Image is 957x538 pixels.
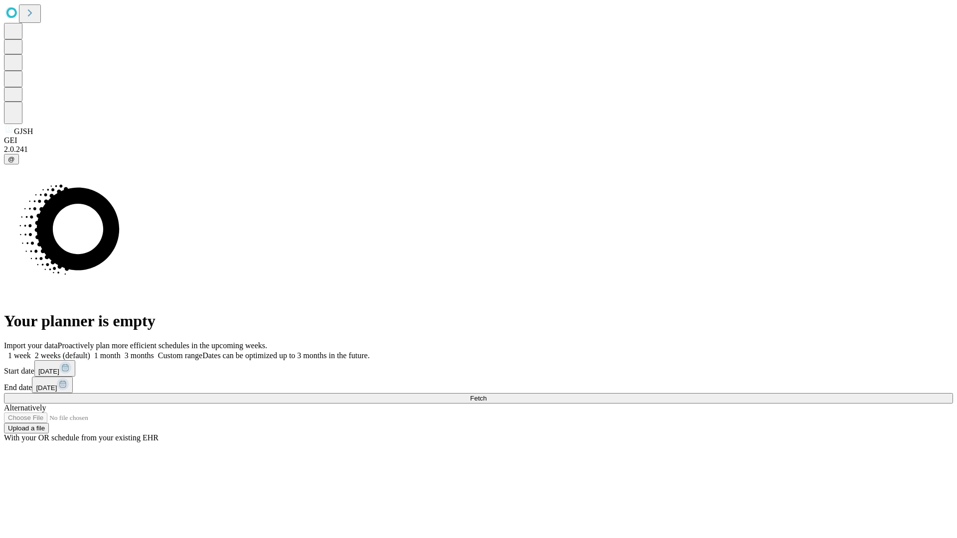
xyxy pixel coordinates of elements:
span: @ [8,155,15,163]
span: 1 month [94,351,121,360]
span: Fetch [470,395,486,402]
div: 2.0.241 [4,145,953,154]
button: Fetch [4,393,953,403]
span: Alternatively [4,403,46,412]
span: Proactively plan more efficient schedules in the upcoming weeks. [58,341,267,350]
button: [DATE] [32,377,73,393]
span: 1 week [8,351,31,360]
div: Start date [4,360,953,377]
span: 2 weeks (default) [35,351,90,360]
div: End date [4,377,953,393]
span: Import your data [4,341,58,350]
button: @ [4,154,19,164]
span: GJSH [14,127,33,135]
h1: Your planner is empty [4,312,953,330]
div: GEI [4,136,953,145]
span: Custom range [158,351,202,360]
span: 3 months [125,351,154,360]
button: [DATE] [34,360,75,377]
span: Dates can be optimized up to 3 months in the future. [202,351,369,360]
span: [DATE] [38,368,59,375]
span: [DATE] [36,384,57,392]
span: With your OR schedule from your existing EHR [4,433,159,442]
button: Upload a file [4,423,49,433]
